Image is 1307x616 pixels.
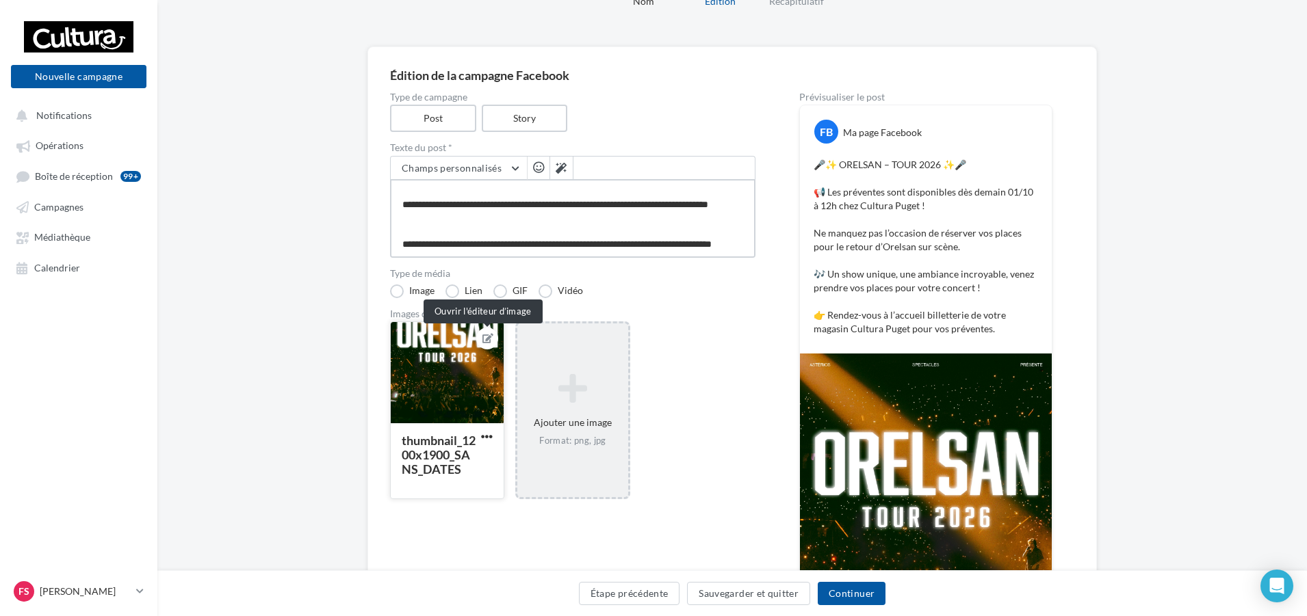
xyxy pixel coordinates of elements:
[390,143,755,152] label: Texte du post *
[424,299,543,323] div: Ouvrir l'éditeur d’image
[40,585,131,598] p: [PERSON_NAME]
[18,585,29,598] span: FS
[1260,570,1293,602] div: Open Intercom Messenger
[35,170,113,182] span: Boîte de réception
[482,105,568,132] label: Story
[36,140,83,152] span: Opérations
[402,433,476,477] div: thumbnail_1200x1900_SANS_DATES
[814,120,838,144] div: FB
[539,284,583,298] label: Vidéo
[843,126,922,139] div: Ma page Facebook
[8,133,149,157] a: Opérations
[391,157,527,180] button: Champs personnalisés
[8,224,149,249] a: Médiathèque
[34,232,90,243] span: Médiathèque
[390,92,755,102] label: Type de campagne
[8,194,149,219] a: Campagnes
[402,162,502,174] span: Champs personnalisés
[687,582,810,605] button: Sauvegarder et quitter
[11,578,146,604] a: FS [PERSON_NAME]
[34,201,83,213] span: Campagnes
[445,284,482,298] label: Lien
[390,105,476,132] label: Post
[36,109,92,121] span: Notifications
[579,582,680,605] button: Étape précédente
[390,269,755,278] label: Type de média
[11,65,146,88] button: Nouvelle campagne
[390,309,755,319] div: Images du post
[8,255,149,280] a: Calendrier
[8,103,144,127] button: Notifications
[390,284,435,298] label: Image
[8,163,149,189] a: Boîte de réception99+
[34,262,80,273] span: Calendrier
[390,69,1074,81] div: Édition de la campagne Facebook
[120,171,141,182] div: 99+
[799,92,1052,102] div: Prévisualiser le post
[493,284,528,298] label: GIF
[814,158,1038,336] p: 🎤✨ ORELSAN – TOUR 2026 ✨🎤 📢 Les préventes sont disponibles dès demain 01/10 à 12h chez Cultura Pu...
[818,582,885,605] button: Continuer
